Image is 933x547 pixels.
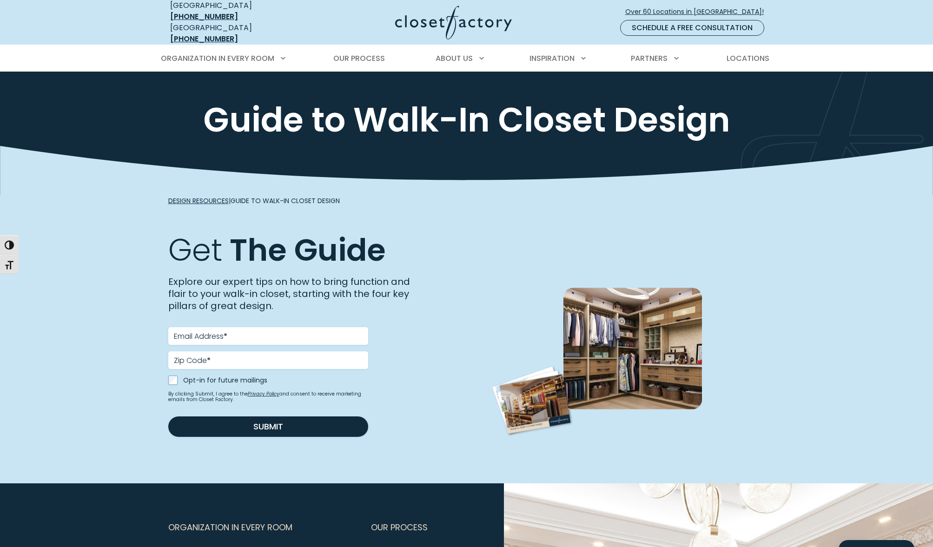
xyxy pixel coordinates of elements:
div: [GEOGRAPHIC_DATA] [170,22,305,45]
span: Our Process [333,53,385,64]
span: About Us [436,53,473,64]
span: Explore our expert tips on how to bring function and flair to your walk-in closet, starting with ... [168,275,410,312]
span: Locations [727,53,769,64]
span: The Guide [230,228,386,271]
label: Email Address [174,333,227,340]
label: Zip Code [174,357,211,364]
a: [PHONE_NUMBER] [170,33,238,44]
span: Organization in Every Room [161,53,274,64]
button: Footer Subnav Button - Organization in Every Room [168,516,360,539]
span: Our Process [371,516,428,539]
label: Opt-in for future mailings [183,376,368,385]
h1: Guide to Walk-In Closet Design [168,102,765,138]
span: Guide to Walk-In Closet Design [231,196,340,205]
span: Get [168,228,222,271]
span: Partners [631,53,668,64]
img: Walk-In Closet by Closet Factory [563,288,701,409]
a: Over 60 Locations in [GEOGRAPHIC_DATA]! [625,4,772,20]
a: Privacy Policy [248,390,279,397]
span: Organization in Every Room [168,516,292,539]
img: Walk in closet guide preview [486,347,578,456]
nav: Primary Menu [154,46,779,72]
small: By clicking Submit, I agree to the and consent to receive marketing emails from Closet Factory. [168,391,368,402]
span: Over 60 Locations in [GEOGRAPHIC_DATA]! [625,7,771,17]
a: Design Resources [168,196,229,205]
button: Footer Subnav Button - Our Process [371,516,461,539]
span: | [168,196,340,205]
button: Submit [168,416,368,437]
span: Inspiration [529,53,575,64]
img: Closet Factory Logo [395,6,512,40]
a: [PHONE_NUMBER] [170,11,238,22]
a: Schedule a Free Consultation [620,20,764,36]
